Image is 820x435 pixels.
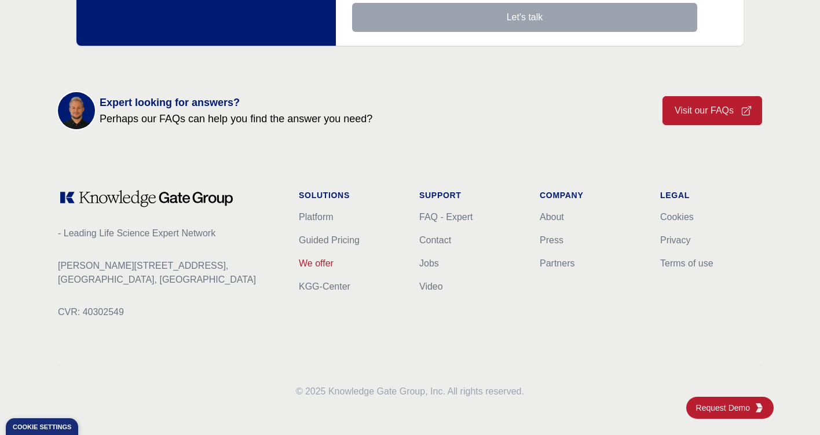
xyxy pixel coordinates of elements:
[755,403,764,412] img: KGG
[13,424,71,430] div: Cookie settings
[299,258,334,268] a: We offer
[58,305,280,319] p: CVR: 40302549
[419,212,473,222] a: FAQ - Expert
[58,259,280,287] p: [PERSON_NAME][STREET_ADDRESS], [GEOGRAPHIC_DATA], [GEOGRAPHIC_DATA]
[419,258,439,268] a: Jobs
[762,379,820,435] iframe: Chat Widget
[660,189,762,201] h1: Legal
[299,189,401,201] h1: Solutions
[100,94,372,111] span: Expert looking for answers?
[299,235,360,245] a: Guided Pricing
[299,282,350,291] a: KGG-Center
[540,189,642,201] h1: Company
[419,189,521,201] h1: Support
[540,235,563,245] a: Press
[540,212,564,222] a: About
[419,282,443,291] a: Video
[662,96,762,125] a: Visit our FAQs
[58,92,95,129] img: KOL management, KEE, Therapy area experts
[660,235,690,245] a: Privacy
[58,226,280,240] p: - Leading Life Science Expert Network
[352,3,697,32] button: Let's talk
[660,212,694,222] a: Cookies
[686,397,774,419] a: Request DemoKGG
[540,258,574,268] a: Partners
[696,402,755,414] span: Request Demo
[58,385,762,399] p: 2025 Knowledge Gate Group, Inc. All rights reserved.
[299,212,334,222] a: Platform
[296,386,303,396] span: ©
[100,111,372,127] span: Perhaps our FAQs can help you find the answer you need?
[660,258,713,268] a: Terms of use
[419,235,451,245] a: Contact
